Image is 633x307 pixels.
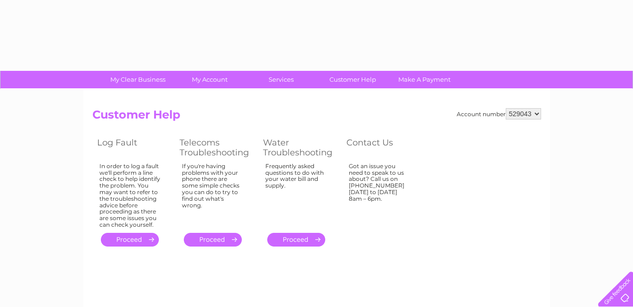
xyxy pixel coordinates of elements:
th: Log Fault [92,135,175,160]
a: . [267,233,325,247]
div: Frequently asked questions to do with your water bill and supply. [265,163,328,224]
th: Telecoms Troubleshooting [175,135,258,160]
div: Got an issue you need to speak to us about? Call us on [PHONE_NUMBER] [DATE] to [DATE] 8am – 6pm. [349,163,410,224]
a: . [101,233,159,247]
div: If you're having problems with your phone there are some simple checks you can do to try to find ... [182,163,244,224]
a: Services [242,71,320,88]
a: My Account [171,71,248,88]
a: Make A Payment [386,71,463,88]
h2: Customer Help [92,108,541,126]
div: In order to log a fault we'll perform a line check to help identify the problem. You may want to ... [99,163,161,228]
a: Customer Help [314,71,392,88]
th: Water Troubleshooting [258,135,342,160]
a: My Clear Business [99,71,177,88]
th: Contact Us [342,135,424,160]
div: Account number [457,108,541,119]
a: . [184,233,242,247]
